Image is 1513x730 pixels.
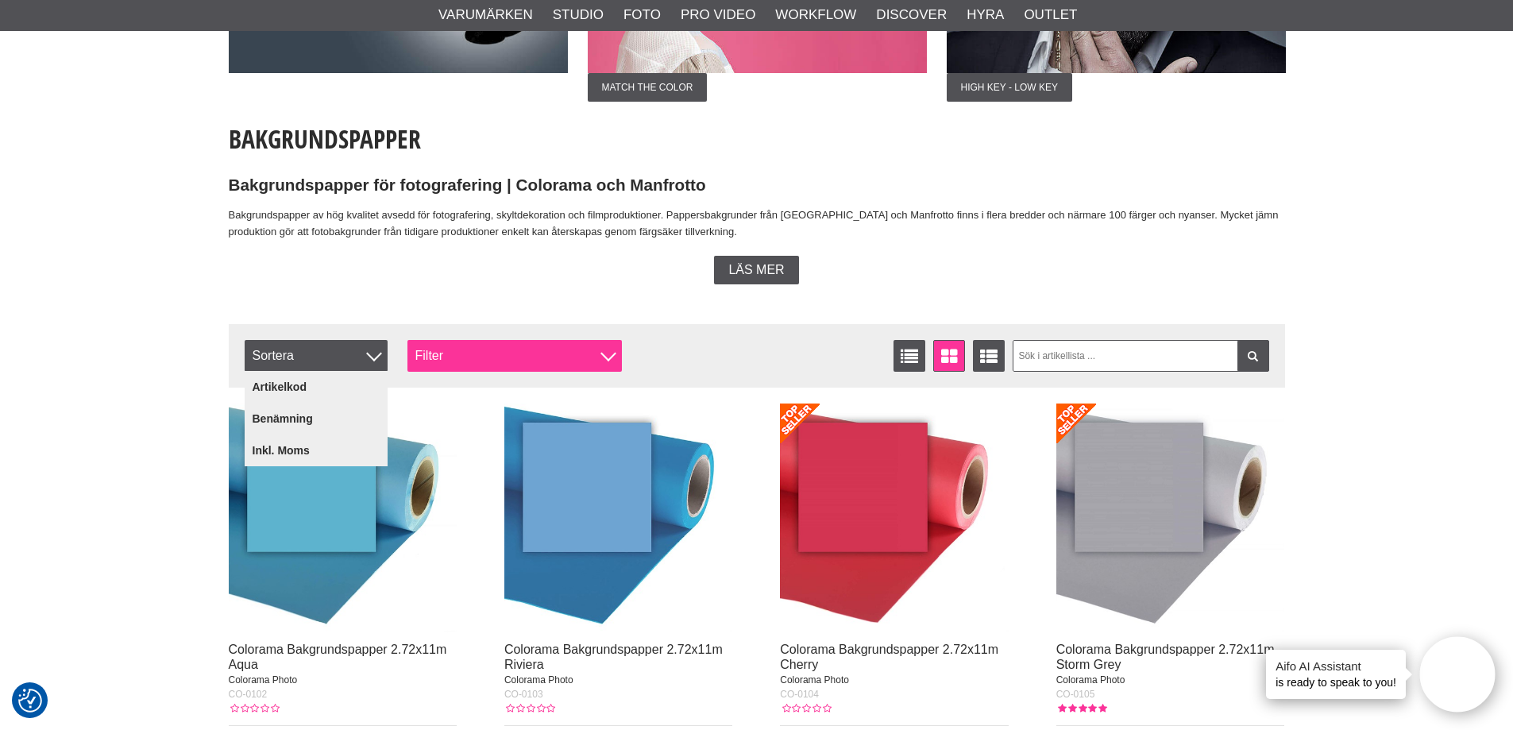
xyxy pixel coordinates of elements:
[728,263,784,277] span: Läs mer
[1024,5,1077,25] a: Outlet
[229,174,1285,197] h2: Bakgrundspapper för fotografering | Colorama och Manfrotto
[1056,643,1275,671] a: Colorama Bakgrundspapper 2.72x11m Storm Grey
[623,5,661,25] a: Foto
[1013,340,1269,372] input: Sök i artikellista ...
[1276,658,1396,674] h4: Aifo AI Assistant
[1266,650,1406,699] div: is ready to speak to you!
[1056,689,1095,700] span: CO-0105
[229,643,447,671] a: Colorama Bakgrundspapper 2.72x11m Aqua
[876,5,947,25] a: Discover
[438,5,533,25] a: Varumärken
[245,340,388,372] span: Sortera
[967,5,1004,25] a: Hyra
[780,404,1009,632] img: Colorama Bakgrundspapper 2.72x11m Cherry
[229,689,268,700] span: CO-0102
[18,689,42,713] img: Revisit consent button
[894,340,925,372] a: Listvisning
[681,5,755,25] a: Pro Video
[504,674,573,686] span: Colorama Photo
[245,371,388,403] a: Artikelkod
[229,122,1285,156] h1: Bakgrundspapper
[229,404,457,632] img: Colorama Bakgrundspapper 2.72x11m Aqua
[504,701,555,716] div: Kundbetyg: 0
[1056,404,1285,632] img: Colorama Bakgrundspapper 2.72x11m Storm Grey
[775,5,856,25] a: Workflow
[229,701,280,716] div: Kundbetyg: 0
[504,404,733,632] img: Colorama Bakgrundspapper 2.72x11m Riviera
[1056,674,1125,686] span: Colorama Photo
[504,643,723,671] a: Colorama Bakgrundspapper 2.72x11m Riviera
[588,73,708,102] span: Match the color
[245,435,388,466] a: Inkl. Moms
[933,340,965,372] a: Fönstervisning
[780,701,831,716] div: Kundbetyg: 0
[973,340,1005,372] a: Utökad listvisning
[245,403,388,435] a: Benämning
[553,5,604,25] a: Studio
[1237,340,1269,372] a: Filtrera
[504,689,543,700] span: CO-0103
[18,686,42,715] button: Samtyckesinställningar
[229,674,298,686] span: Colorama Photo
[780,643,998,671] a: Colorama Bakgrundspapper 2.72x11m Cherry
[780,689,819,700] span: CO-0104
[947,73,1072,102] span: High key - Low key
[780,674,849,686] span: Colorama Photo
[1056,701,1107,716] div: Kundbetyg: 5.00
[229,207,1285,241] p: Bakgrundspapper av hög kvalitet avsedd för fotografering, skyltdekoration och filmproduktioner. P...
[407,340,622,372] div: Filter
